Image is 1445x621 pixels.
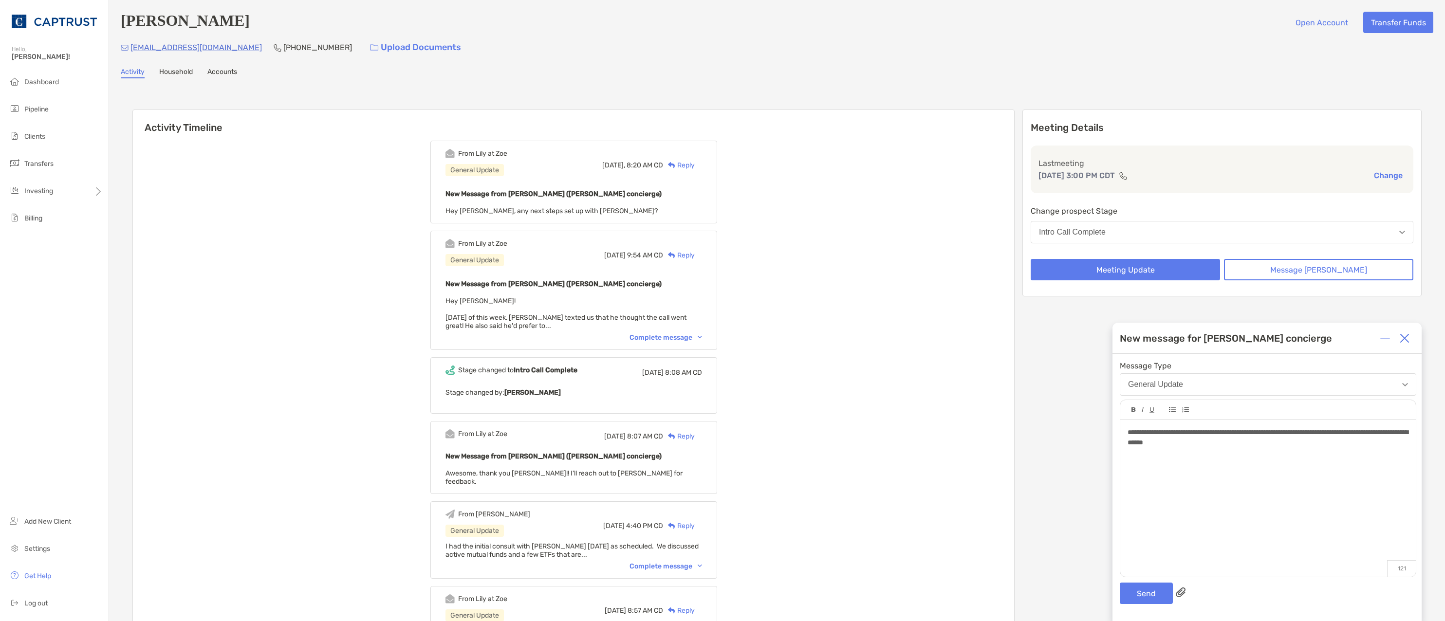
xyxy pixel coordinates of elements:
div: Reply [663,605,695,616]
img: Reply icon [668,607,675,614]
span: Hey [PERSON_NAME]! [DATE] of this week, [PERSON_NAME] texted us that he thought the call went gre... [445,297,686,330]
b: New Message from [PERSON_NAME] ([PERSON_NAME] concierge) [445,190,662,198]
button: Open Account [1288,12,1355,33]
img: Event icon [445,594,455,603]
span: [PERSON_NAME]! [12,53,103,61]
img: clients icon [9,130,20,142]
span: [DATE] [603,522,625,530]
div: General Update [445,164,504,176]
img: Chevron icon [698,565,702,567]
button: Intro Call Complete [1031,221,1413,243]
span: Settings [24,545,50,553]
a: Household [159,68,193,78]
img: Event icon [445,510,455,519]
span: [DATE] [604,432,626,440]
img: transfers icon [9,157,20,169]
span: Clients [24,132,45,141]
span: [DATE] [605,606,626,615]
span: Add New Client [24,517,71,526]
p: Last meeting [1038,157,1406,169]
span: 8:08 AM CD [665,368,702,377]
div: Reply [663,250,695,260]
img: billing icon [9,212,20,223]
span: Billing [24,214,42,222]
button: Transfer Funds [1363,12,1433,33]
p: Stage changed by: [445,386,702,399]
img: get-help icon [9,569,20,581]
div: Complete message [630,562,702,570]
img: pipeline icon [9,103,20,114]
img: Event icon [445,429,455,438]
span: 8:20 AM CD [627,161,663,169]
img: settings icon [9,542,20,554]
img: Close [1400,333,1409,343]
img: Editor control icon [1182,407,1189,413]
div: General Update [445,525,504,537]
span: Awesome, thank you [PERSON_NAME]!! I'll reach out to [PERSON_NAME] for feedback. [445,469,683,486]
img: communication type [1119,172,1128,180]
span: Transfers [24,160,54,168]
b: Intro Call Complete [514,366,577,374]
img: CAPTRUST Logo [12,4,97,39]
span: 8:57 AM CD [628,606,663,615]
div: General Update [445,254,504,266]
div: Stage changed to [458,366,577,374]
div: New message for [PERSON_NAME] concierge [1120,332,1332,344]
p: Change prospect Stage [1031,205,1413,217]
b: [PERSON_NAME] [504,388,561,397]
h6: Activity Timeline [133,110,1014,133]
div: From Lily at Zoe [458,149,507,158]
span: Message Type [1120,361,1416,370]
img: Reply icon [668,162,675,168]
p: [DATE] 3:00 PM CDT [1038,169,1115,182]
img: Expand or collapse [1380,333,1390,343]
img: Event icon [445,239,455,248]
a: Activity [121,68,145,78]
img: Open dropdown arrow [1399,231,1405,234]
span: 8:07 AM CD [627,432,663,440]
button: Meeting Update [1031,259,1220,280]
img: Phone Icon [274,44,281,52]
span: Pipeline [24,105,49,113]
img: add_new_client icon [9,515,20,527]
img: button icon [370,44,378,51]
span: Dashboard [24,78,59,86]
span: Get Help [24,572,51,580]
img: Reply icon [668,252,675,258]
img: Reply icon [668,433,675,439]
h4: [PERSON_NAME] [121,12,250,33]
div: Intro Call Complete [1039,228,1106,237]
p: Meeting Details [1031,122,1413,134]
img: Editor control icon [1149,407,1154,413]
p: 121 [1387,560,1416,577]
button: Change [1371,170,1406,181]
div: From Lily at Zoe [458,595,507,603]
button: Send [1120,583,1173,604]
div: General Update [1128,380,1183,389]
div: Reply [663,160,695,170]
img: Chevron icon [698,336,702,339]
img: Event icon [445,365,455,375]
div: Reply [663,431,695,441]
span: Hey [PERSON_NAME], any next steps set up with [PERSON_NAME]? [445,207,658,215]
span: 9:54 AM CD [627,251,663,259]
img: Editor control icon [1142,407,1144,412]
img: Reply icon [668,523,675,529]
span: Investing [24,187,53,195]
div: From Lily at Zoe [458,239,507,248]
img: investing icon [9,184,20,196]
span: 4:40 PM CD [626,522,663,530]
img: dashboard icon [9,75,20,87]
span: Log out [24,599,48,607]
img: Editor control icon [1169,407,1176,412]
img: Editor control icon [1131,407,1136,412]
img: Open dropdown arrow [1402,383,1408,386]
p: [EMAIL_ADDRESS][DOMAIN_NAME] [130,41,262,54]
img: paperclip attachments [1176,587,1186,597]
img: logout icon [9,597,20,608]
div: From [PERSON_NAME] [458,510,530,518]
a: Upload Documents [364,37,467,58]
span: [DATE] [642,368,664,377]
button: General Update [1120,373,1416,396]
b: New Message from [PERSON_NAME] ([PERSON_NAME] concierge) [445,280,662,288]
